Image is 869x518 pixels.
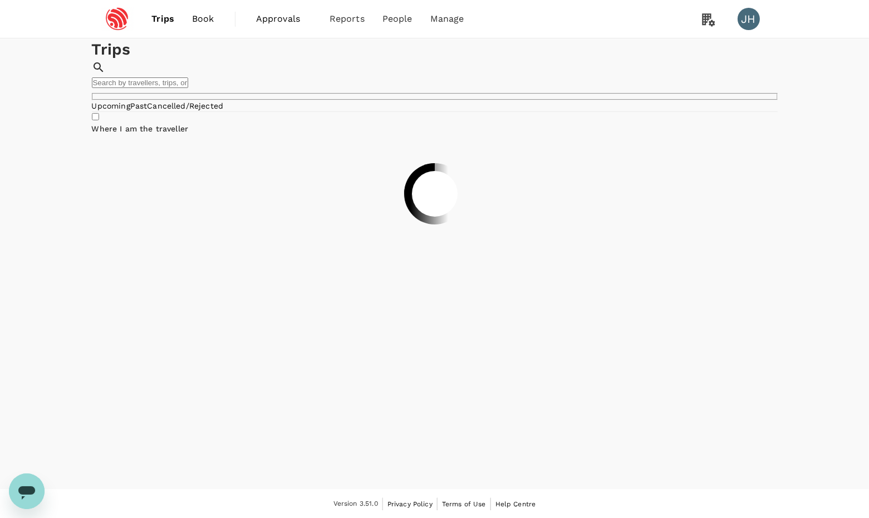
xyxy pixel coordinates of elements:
[130,101,148,110] a: Past
[387,500,433,508] span: Privacy Policy
[92,123,778,135] h6: Where I am the traveller
[333,499,378,510] span: Version 3.51.0
[430,12,464,26] span: Manage
[192,12,214,26] span: Book
[151,12,174,26] span: Trips
[387,498,433,510] a: Privacy Policy
[256,12,312,26] span: Approvals
[738,8,760,30] div: JH
[147,101,223,110] a: Cancelled/Rejected
[92,38,778,61] h1: Trips
[442,500,486,508] span: Terms of Use
[442,498,486,510] a: Terms of Use
[92,101,130,110] a: Upcoming
[382,12,413,26] span: People
[330,12,365,26] span: Reports
[92,7,143,31] img: Espressif Systems Singapore Pte Ltd
[495,498,536,510] a: Help Centre
[92,77,188,88] input: Search by travellers, trips, or destination, label, team
[92,113,99,120] input: Where I am the traveller
[495,500,536,508] span: Help Centre
[9,473,45,509] iframe: Button to launch messaging window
